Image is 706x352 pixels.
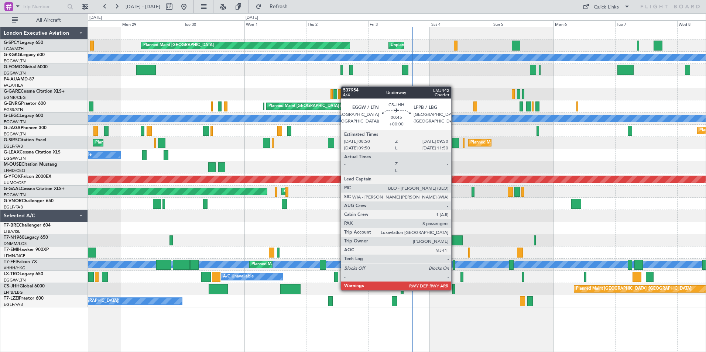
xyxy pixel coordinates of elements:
a: T7-BREChallenger 604 [4,223,51,228]
a: T7-FFIFalcon 7X [4,260,37,264]
span: Refresh [263,4,294,9]
span: G-LEGC [4,114,20,118]
a: G-KGKGLegacy 600 [4,53,45,57]
div: Mon 29 [121,20,182,27]
div: Tue 7 [615,20,677,27]
span: T7-N1960 [4,235,24,240]
a: M-OUSECitation Mustang [4,162,57,167]
a: G-GAALCessna Citation XLS+ [4,187,65,191]
a: EGGW/LTN [4,277,26,283]
span: M-OUSE [4,162,21,167]
a: EGGW/LTN [4,131,26,137]
span: G-SPCY [4,41,20,45]
a: EGLF/FAB [4,144,23,149]
div: Tue 30 [183,20,244,27]
div: Sat 4 [430,20,491,27]
span: CS-JHH [4,284,20,289]
div: Quick Links [594,4,619,11]
div: Wed 1 [244,20,306,27]
div: Unplanned Maint [GEOGRAPHIC_DATA] [391,40,466,51]
span: T7-FFI [4,260,17,264]
span: T7-EMI [4,248,18,252]
div: [DATE] [89,15,102,21]
div: [DATE] [246,15,258,21]
a: LTBA/ISL [4,229,20,234]
span: G-SIRS [4,138,18,142]
a: T7-N1960Legacy 650 [4,235,48,240]
div: Planned Maint [GEOGRAPHIC_DATA] ([GEOGRAPHIC_DATA]) [95,137,212,148]
button: All Aircraft [8,14,80,26]
a: LFMN/NCE [4,253,25,259]
div: AOG Maint Dusseldorf [284,186,326,197]
a: G-YFOXFalcon 2000EX [4,175,51,179]
div: Planned Maint [GEOGRAPHIC_DATA] ([GEOGRAPHIC_DATA]) [576,283,692,294]
span: G-GAAL [4,187,21,191]
div: Fri 3 [368,20,430,27]
a: EGGW/LTN [4,156,26,161]
a: EGSS/STN [4,107,23,113]
input: Trip Number [23,1,65,12]
div: Mon 6 [554,20,615,27]
a: LGAV/ATH [4,46,24,52]
div: Thu 2 [306,20,368,27]
span: P4-AUA [4,77,20,82]
a: EGGW/LTN [4,70,26,76]
a: G-JAGAPhenom 300 [4,126,47,130]
a: EGGW/LTN [4,119,26,125]
div: Planned Maint [GEOGRAPHIC_DATA] ([GEOGRAPHIC_DATA]) [470,137,587,148]
div: Planned Maint [GEOGRAPHIC_DATA] ([GEOGRAPHIC_DATA]) [268,101,385,112]
a: FALA/HLA [4,83,23,88]
span: G-FOMO [4,65,23,69]
button: Quick Links [579,1,634,13]
span: [DATE] - [DATE] [126,3,160,10]
a: EGGW/LTN [4,192,26,198]
span: T7-LZZI [4,296,19,301]
a: EGNR/CEG [4,95,26,100]
a: EGLF/FAB [4,302,23,307]
a: LFMD/CEQ [4,168,25,173]
span: LX-TRO [4,272,20,276]
a: EGLF/FAB [4,204,23,210]
a: LFPB/LBG [4,290,23,295]
button: Refresh [252,1,297,13]
span: G-LEAX [4,150,20,155]
div: Sun 5 [492,20,554,27]
a: G-SPCYLegacy 650 [4,41,43,45]
a: G-LEGCLegacy 600 [4,114,43,118]
a: VHHH/HKG [4,265,25,271]
div: Sun 28 [59,20,121,27]
div: A/C Unavailable [223,271,254,282]
span: G-YFOX [4,175,21,179]
a: P4-AUAMD-87 [4,77,34,82]
span: G-JAGA [4,126,21,130]
span: G-GARE [4,89,21,94]
a: G-FOMOGlobal 6000 [4,65,48,69]
div: Planned Maint [GEOGRAPHIC_DATA] [143,40,214,51]
a: DNMM/LOS [4,241,27,246]
a: UUMO/OSF [4,180,26,186]
a: G-GARECessna Citation XLS+ [4,89,65,94]
span: T7-BRE [4,223,19,228]
span: All Aircraft [19,18,78,23]
span: G-ENRG [4,101,21,106]
span: G-VNOR [4,199,22,203]
a: G-LEAXCessna Citation XLS [4,150,61,155]
span: G-KGKG [4,53,21,57]
a: EGGW/LTN [4,58,26,64]
a: G-SIRSCitation Excel [4,138,46,142]
a: G-VNORChallenger 650 [4,199,54,203]
a: G-ENRGPraetor 600 [4,101,46,106]
a: T7-LZZIPraetor 600 [4,296,44,301]
a: LX-TROLegacy 650 [4,272,43,276]
a: CS-JHHGlobal 6000 [4,284,45,289]
div: Planned Maint [GEOGRAPHIC_DATA] ([GEOGRAPHIC_DATA]) [251,259,368,270]
a: T7-EMIHawker 900XP [4,248,49,252]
